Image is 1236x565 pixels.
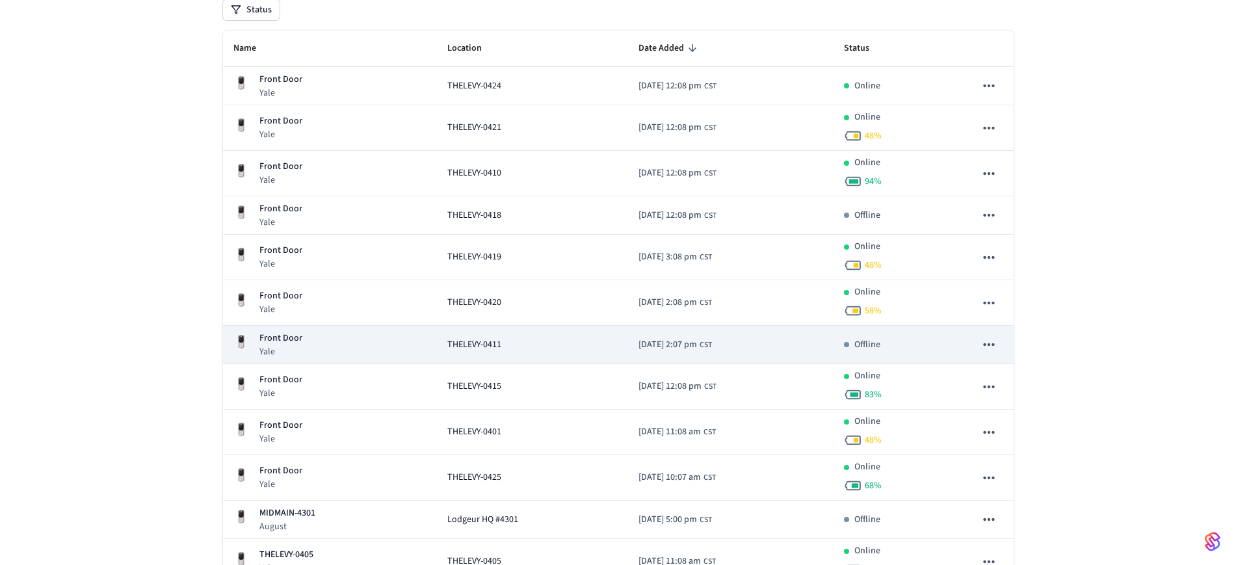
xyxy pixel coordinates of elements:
span: [DATE] 12:08 pm [638,380,702,393]
p: Front Door [259,114,302,128]
p: Yale [259,303,302,316]
img: Yale Assure Touchscreen Wifi Smart Lock, Satin Nickel, Front [233,509,249,525]
span: THELEVY-0418 [447,209,501,222]
div: America/Guatemala [638,425,716,439]
span: THELEVY-0420 [447,296,501,309]
p: Front Door [259,464,302,478]
img: Yale Assure Touchscreen Wifi Smart Lock, Satin Nickel, Front [233,334,249,350]
p: Front Door [259,73,302,86]
div: America/Guatemala [638,250,712,264]
span: [DATE] 11:08 am [638,425,701,439]
span: CST [704,122,717,134]
img: Yale Assure Touchscreen Wifi Smart Lock, Satin Nickel, Front [233,75,249,91]
p: Yale [259,387,302,400]
img: Yale Assure Touchscreen Wifi Smart Lock, Satin Nickel, Front [233,163,249,179]
p: Yale [259,174,302,187]
p: MIDMAIN-4301 [259,506,315,520]
span: [DATE] 10:07 am [638,471,701,484]
p: Yale [259,257,302,270]
p: Online [854,111,880,124]
span: [DATE] 2:08 pm [638,296,697,309]
p: Front Door [259,419,302,432]
span: THELEVY-0415 [447,380,501,393]
span: CST [704,168,717,179]
span: CST [704,210,717,222]
p: Offline [854,209,880,222]
span: CST [703,427,716,438]
p: Yale [259,128,302,141]
p: Online [854,369,880,383]
p: Online [854,415,880,428]
span: Date Added [638,38,701,59]
p: Front Door [259,202,302,216]
div: America/Guatemala [638,380,717,393]
div: America/Guatemala [638,166,717,180]
span: Status [844,38,886,59]
span: Location [447,38,499,59]
p: Offline [854,513,880,527]
img: Yale Assure Touchscreen Wifi Smart Lock, Satin Nickel, Front [233,118,249,133]
div: America/Guatemala [638,513,712,527]
span: THELEVY-0401 [447,425,501,439]
p: Front Door [259,244,302,257]
span: THELEVY-0421 [447,121,501,135]
p: Front Door [259,160,302,174]
span: 58 % [865,304,882,317]
p: Online [854,156,880,170]
span: THELEVY-0425 [447,471,501,484]
span: THELEVY-0419 [447,250,501,264]
span: 48 % [865,259,882,272]
p: Yale [259,216,302,229]
span: THELEVY-0424 [447,79,501,93]
span: [DATE] 12:08 pm [638,79,702,93]
span: [DATE] 12:08 pm [638,121,702,135]
span: CST [700,514,712,526]
img: Yale Assure Touchscreen Wifi Smart Lock, Satin Nickel, Front [233,376,249,392]
img: Yale Assure Touchscreen Wifi Smart Lock, Satin Nickel, Front [233,467,249,483]
span: Lodgeur HQ #4301 [447,513,518,527]
p: Yale [259,478,302,491]
img: Yale Assure Touchscreen Wifi Smart Lock, Satin Nickel, Front [233,247,249,263]
p: Online [854,285,880,299]
p: Front Door [259,289,302,303]
p: Online [854,79,880,93]
div: America/Guatemala [638,79,717,93]
span: CST [704,381,717,393]
p: Front Door [259,373,302,387]
p: Yale [259,86,302,99]
span: CST [703,472,716,484]
div: America/Guatemala [638,296,712,309]
p: Online [854,544,880,558]
span: [DATE] 3:08 pm [638,250,697,264]
span: [DATE] 5:00 pm [638,513,697,527]
span: THELEVY-0410 [447,166,501,180]
span: CST [700,297,712,309]
img: Yale Assure Touchscreen Wifi Smart Lock, Satin Nickel, Front [233,422,249,438]
span: 48 % [865,434,882,447]
p: Offline [854,338,880,352]
span: 68 % [865,479,882,492]
p: Yale [259,432,302,445]
div: America/Guatemala [638,338,712,352]
img: Yale Assure Touchscreen Wifi Smart Lock, Satin Nickel, Front [233,293,249,308]
p: Online [854,240,880,254]
div: America/Guatemala [638,121,717,135]
p: August [259,520,315,533]
span: CST [700,339,712,351]
span: CST [704,81,717,92]
span: THELEVY-0411 [447,338,501,352]
div: America/Guatemala [638,471,716,484]
span: Name [233,38,273,59]
span: [DATE] 12:08 pm [638,209,702,222]
span: CST [700,252,712,263]
div: America/Guatemala [638,209,717,222]
img: SeamLogoGradient.69752ec5.svg [1205,531,1220,552]
span: 48 % [865,129,882,142]
p: Front Door [259,332,302,345]
span: 94 % [865,175,882,188]
p: Yale [259,345,302,358]
p: Online [854,460,880,474]
p: THELEVY-0405 [259,548,313,562]
span: [DATE] 12:08 pm [638,166,702,180]
img: Yale Assure Touchscreen Wifi Smart Lock, Satin Nickel, Front [233,205,249,220]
